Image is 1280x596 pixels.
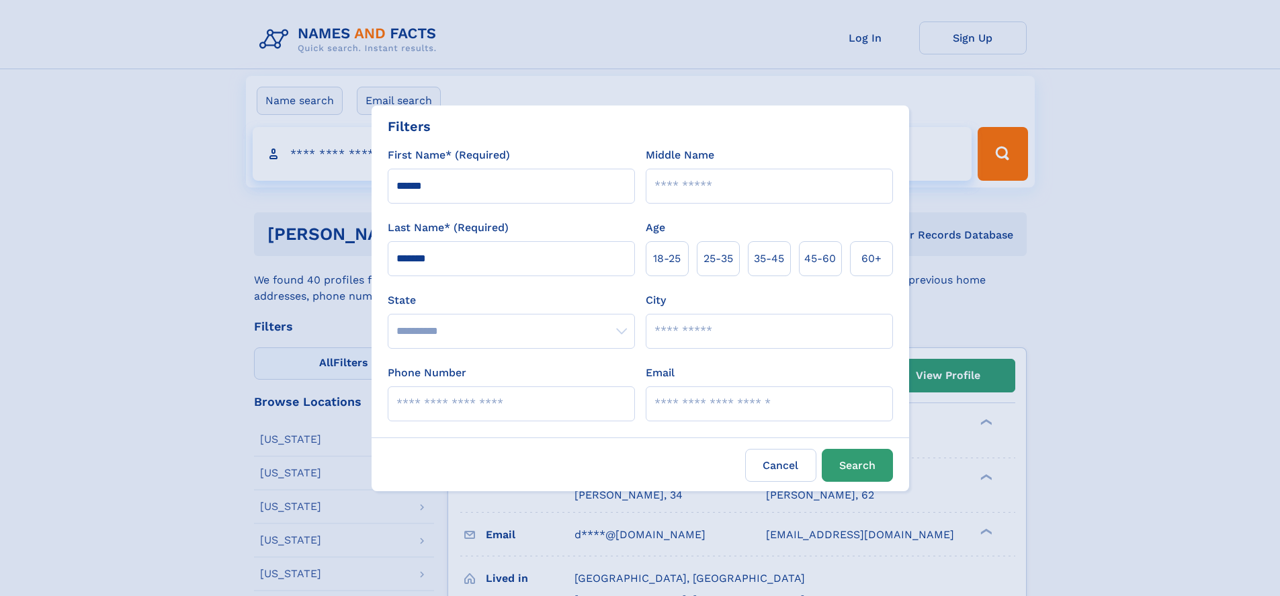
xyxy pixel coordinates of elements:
[388,292,635,308] label: State
[388,147,510,163] label: First Name* (Required)
[861,251,882,267] span: 60+
[646,365,675,381] label: Email
[754,251,784,267] span: 35‑45
[653,251,681,267] span: 18‑25
[646,292,666,308] label: City
[388,116,431,136] div: Filters
[703,251,733,267] span: 25‑35
[822,449,893,482] button: Search
[646,147,714,163] label: Middle Name
[804,251,836,267] span: 45‑60
[388,220,509,236] label: Last Name* (Required)
[646,220,665,236] label: Age
[745,449,816,482] label: Cancel
[388,365,466,381] label: Phone Number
